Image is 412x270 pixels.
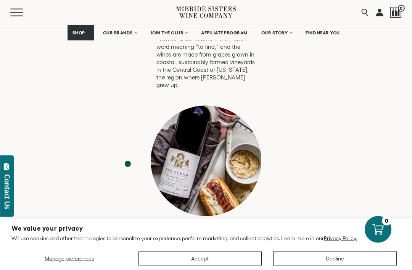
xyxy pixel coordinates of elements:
span: AFFILIATE PROGRAM [201,30,248,36]
p: We use cookies and other technologies to personalize your experience, perform marketing, and coll... [11,235,401,242]
button: Decline [273,251,397,266]
span: Manage preferences [45,255,94,262]
div: Contact Us [3,175,11,209]
a: JOIN THE CLUB [146,25,193,40]
a: SHOP [68,25,94,40]
button: Manage preferences [11,251,127,266]
h2: We value your privacy [11,225,401,232]
span: OUR BRANDS [103,30,133,36]
a: OUR BRANDS [98,25,142,40]
p: [PERSON_NAME] and [PERSON_NAME] found Truvée Wines. “Truvée” is derived from the French word mean... [156,21,256,89]
span: FIND NEAR YOU [306,30,340,36]
a: AFFILIATE PROGRAM [196,25,253,40]
a: Privacy Policy. [324,235,357,241]
span: OUR STORY [261,30,288,36]
span: 0 [398,5,405,12]
button: Mobile Menu Trigger [10,9,38,16]
span: JOIN THE CLUB [151,30,183,36]
a: FIND NEAR YOU [301,25,345,40]
span: SHOP [72,30,85,36]
div: 0 [382,216,391,226]
a: OUR STORY [256,25,297,40]
button: Accept [138,251,262,266]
